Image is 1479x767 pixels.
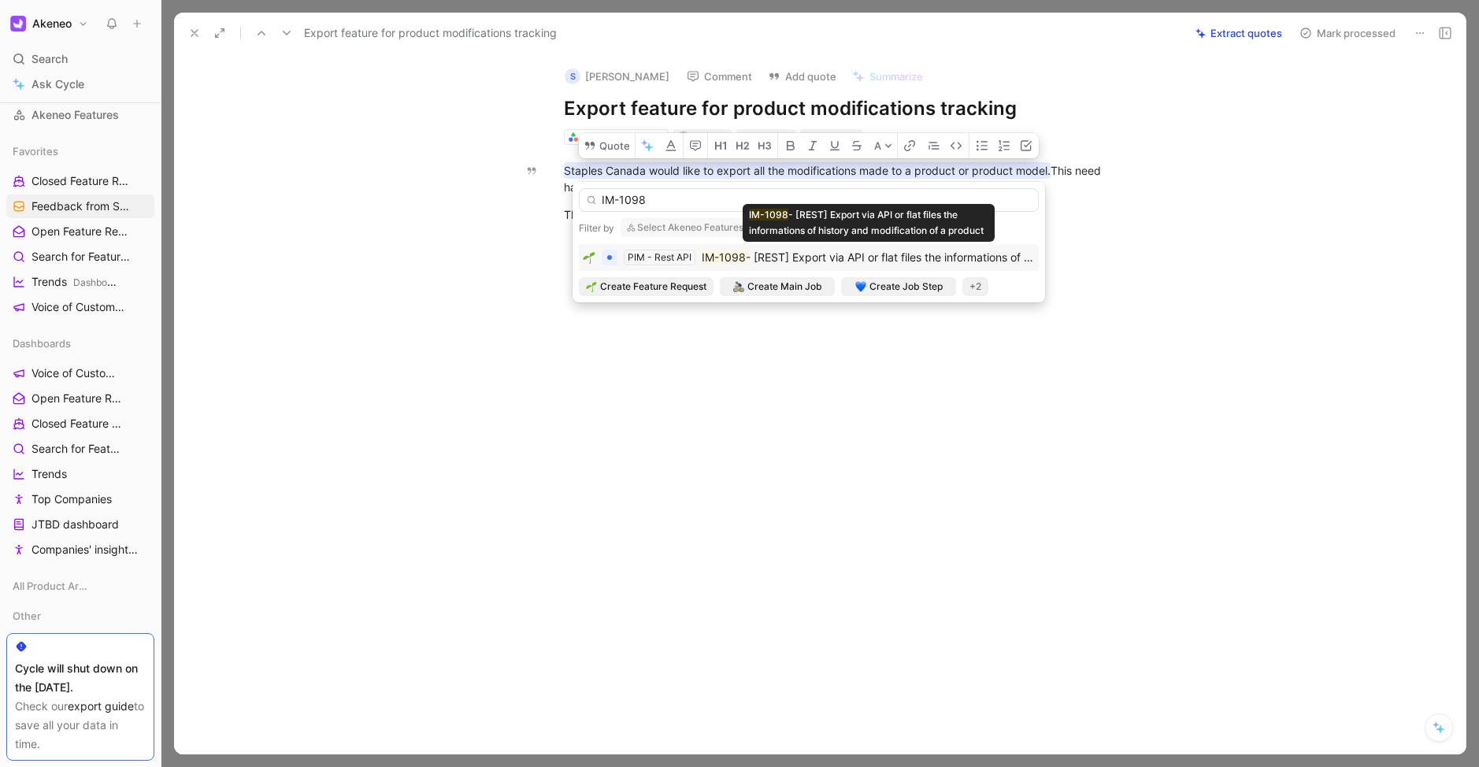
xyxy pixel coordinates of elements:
img: 🌱 [586,281,597,292]
div: +2 [962,277,988,296]
span: - [REST] Export via API or flat files the informations of history and modification of a product [749,209,984,236]
div: Filter by [579,222,614,235]
input: Link to feature request, main job, job step, note or usability problems [579,188,1039,212]
span: Create Main Job [747,279,822,295]
span: Create Job Step [869,279,943,295]
button: Select Akeneo Features [621,218,763,237]
mark: IM-1098 [702,250,746,264]
img: 🌱 [583,251,595,264]
span: - [REST] Export via API or flat files the informations of history and modification of a product [746,250,1214,264]
mark: IM-1098 [749,209,788,220]
img: 💙 [855,281,866,292]
div: PIM - Rest API [628,250,691,265]
img: 🚴‍♂️ [733,281,744,292]
span: Create Feature Request [600,279,706,295]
